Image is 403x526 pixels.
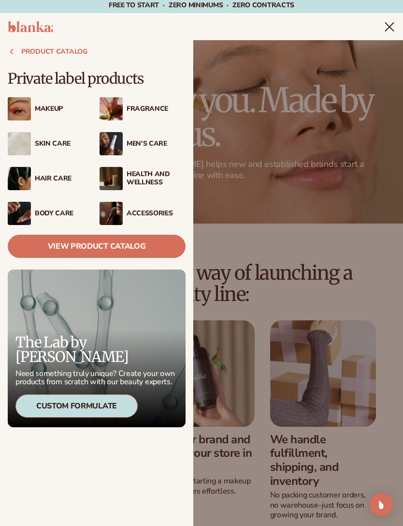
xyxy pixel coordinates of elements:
[8,95,94,122] a: Female with glitter eye makeup. Makeup
[8,71,186,86] p: Private label products
[35,140,94,148] div: Skin Care
[8,97,31,120] img: Female with glitter eye makeup.
[8,200,94,227] a: Male hand applying moisturizer. Body Care
[100,130,186,157] a: Male holding moisturizer bottle. Men’s Care
[8,235,186,258] a: View Product Catalog
[35,210,94,218] div: Body Care
[8,130,94,157] a: Cream moisturizer swatch. Skin Care
[100,97,123,120] img: Pink blooming flower.
[35,175,94,183] div: Hair Care
[127,210,186,218] div: Accessories
[100,165,186,192] a: Candles and incense on table. Health And Wellness
[384,21,395,32] summary: Menu
[8,451,186,474] a: Wholesale
[8,167,31,190] img: Female hair pulled back with clips.
[100,202,123,225] img: Female with makeup brush.
[370,493,393,516] div: Open Intercom Messenger
[127,170,186,187] div: Health And Wellness
[8,165,94,192] a: Female hair pulled back with clips. Hair Care
[8,132,31,155] img: Cream moisturizer swatch.
[15,370,178,387] p: Need something truly unique? Create your own products from scratch with our beauty experts.
[109,0,294,10] span: Free to start · ZERO minimums · ZERO contracts
[35,105,94,113] div: Makeup
[100,95,186,122] a: Pink blooming flower. Fragrance
[15,335,178,364] p: The Lab by [PERSON_NAME]
[8,21,53,32] img: logo
[127,105,186,113] div: Fragrance
[8,270,186,427] a: Microscopic product formula. The Lab by [PERSON_NAME] Need something truly unique? Create your ow...
[100,167,123,190] img: Candles and incense on table.
[15,394,138,418] div: Custom Formulate
[100,132,123,155] img: Male holding moisturizer bottle.
[8,484,186,507] a: Dropship
[127,140,186,148] div: Men’s Care
[8,202,31,225] img: Male hand applying moisturizer.
[100,200,186,227] a: Female with makeup brush. Accessories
